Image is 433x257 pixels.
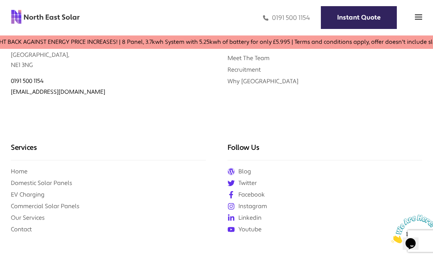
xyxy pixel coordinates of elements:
[11,226,32,233] a: Contact
[11,77,44,85] a: 0191 500 1154
[263,14,310,22] a: 0191 500 1154
[3,3,48,31] img: Chat attention grabber
[11,214,45,222] a: Our Services
[11,168,27,175] a: Home
[388,212,433,246] iframe: chat widget
[228,168,423,176] a: Blog
[11,143,206,160] h3: Services
[415,13,422,21] img: menu icon
[228,66,261,73] a: Recruitment
[228,203,235,210] img: instagram icon
[228,143,423,160] h3: Follow Us
[228,54,269,62] a: Meet The Team
[321,6,397,29] a: Instant Quote
[228,180,235,187] img: twitter icon
[11,88,105,96] a: [EMAIL_ADDRESS][DOMAIN_NAME]
[3,3,6,9] span: 1
[228,179,423,187] a: Twitter
[11,179,72,187] a: Domestic Solar Panels
[228,226,235,233] img: youtube icon
[263,14,268,22] img: phone icon
[11,202,80,210] a: Commercial Solar Panels
[228,214,235,222] img: linkedin icon
[228,202,423,210] a: Instagram
[228,191,235,198] img: facebook icon
[11,191,44,198] a: EV Charging
[228,214,423,222] a: Linkedin
[228,77,298,85] a: Why [GEOGRAPHIC_DATA]
[228,191,423,199] a: Facebook
[228,226,423,233] a: Youtube
[228,168,235,175] img: Wordpress icon
[11,9,80,24] img: north east solar logo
